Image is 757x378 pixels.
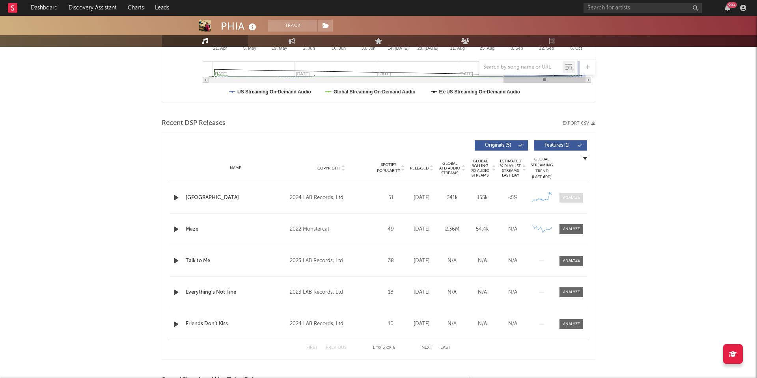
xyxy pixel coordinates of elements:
div: 51 [377,194,405,202]
button: Export CSV [563,121,595,126]
div: 99 + [727,2,737,8]
text: 2. Jun [303,46,315,50]
text: 21. Apr [213,46,227,50]
input: Search by song name or URL [479,64,563,71]
div: Global Streaming Trend (Last 60D) [530,156,554,180]
span: Copyright [317,166,340,171]
text: 22. Sep [539,46,554,50]
div: 2023 LAB Records, Ltd [290,288,373,297]
a: Maze [186,225,286,233]
span: Recent DSP Releases [162,119,226,128]
div: 155k [469,194,496,202]
div: N/A [469,257,496,265]
div: [DATE] [408,289,435,296]
text: 5. May [243,46,257,50]
div: 2023 LAB Records, Ltd [290,256,373,266]
div: [DATE] [408,257,435,265]
div: N/A [439,257,465,265]
a: Everything's Not Fine [186,289,286,296]
span: to [376,346,381,350]
div: <5% [500,194,526,202]
span: of [386,346,391,350]
button: Next [421,346,433,350]
div: 341k [439,194,465,202]
text: US Streaming On-Demand Audio [237,89,311,95]
text: Global Streaming On-Demand Audio [334,89,416,95]
a: Talk to Me [186,257,286,265]
div: [DATE] [408,320,435,328]
div: 2.36M [439,225,465,233]
text: 28. [DATE] [417,46,438,50]
span: Global ATD Audio Streams [439,161,461,175]
text: Ex-US Streaming On-Demand Audio [439,89,520,95]
div: N/A [439,289,465,296]
button: Features(1) [534,140,587,151]
div: [DATE] [408,225,435,233]
div: 2022 Monstercat [290,225,373,234]
div: 2024 LAB Records, Ltd [290,193,373,203]
button: Track [268,20,317,32]
span: Features ( 1 ) [539,143,575,148]
a: [GEOGRAPHIC_DATA] [186,194,286,202]
div: 18 [377,289,405,296]
a: Friends Don’t Kiss [186,320,286,328]
input: Search for artists [584,3,702,13]
text: 6. Oct [571,46,582,50]
div: N/A [500,225,526,233]
button: Previous [326,346,347,350]
span: Spotify Popularity [377,162,400,174]
div: N/A [500,257,526,265]
text: 8. Sep [511,46,523,50]
text: 19. May [272,46,287,50]
div: 1 5 6 [362,343,406,353]
text: 14. [DATE] [388,46,408,50]
div: N/A [500,289,526,296]
button: Originals(5) [475,140,528,151]
div: Name [186,165,286,171]
span: Originals ( 5 ) [480,143,516,148]
text: 25. Aug [480,46,494,50]
div: 2024 LAB Records, Ltd [290,319,373,329]
div: 49 [377,225,405,233]
div: [DATE] [408,194,435,202]
text: 16. Jun [332,46,346,50]
button: Last [440,346,451,350]
div: 38 [377,257,405,265]
span: Estimated % Playlist Streams Last Day [500,159,521,178]
div: 10 [377,320,405,328]
text: 11. Aug [450,46,465,50]
div: N/A [469,289,496,296]
text: 30. Jun [361,46,375,50]
div: 54.4k [469,225,496,233]
div: N/A [439,320,465,328]
span: Released [410,166,429,171]
button: 99+ [725,5,730,11]
div: PHIA [221,20,258,33]
div: N/A [469,320,496,328]
button: First [306,346,318,350]
span: Global Rolling 7D Audio Streams [469,159,491,178]
div: N/A [500,320,526,328]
